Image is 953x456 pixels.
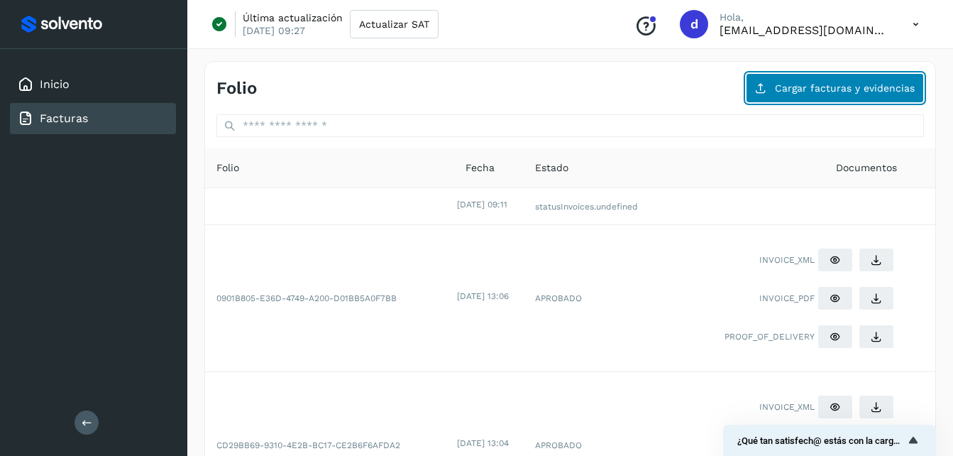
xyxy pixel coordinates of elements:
div: Inicio [10,69,176,100]
span: INVOICE_XML [759,401,815,413]
button: Cargar facturas y evidencias [746,73,924,103]
p: Hola, [720,11,890,23]
td: statusInvoices.undefined [524,188,674,225]
a: Inicio [40,77,70,91]
span: INVOICE_PDF [759,292,815,305]
span: Estado [535,161,568,175]
span: Cargar facturas y evidencias [775,83,915,93]
button: Mostrar encuesta - ¿Qué tan satisfech@ estás con la carga de tus facturas? [737,432,922,449]
button: Actualizar SAT [350,10,439,38]
td: APROBADO [524,225,674,372]
span: INVOICE_XML [759,254,815,266]
div: [DATE] 13:06 [457,290,520,303]
span: Folio [216,161,239,175]
span: Fecha [466,161,495,175]
p: [DATE] 09:27 [243,24,305,37]
span: ¿Qué tan satisfech@ estás con la carga de tus facturas? [737,435,905,446]
span: PROOF_OF_DELIVERY [725,330,815,343]
span: Documentos [836,161,897,175]
div: Facturas [10,103,176,134]
div: [DATE] 13:04 [457,437,520,450]
span: Actualizar SAT [359,19,429,29]
p: Última actualización [243,11,343,24]
a: Facturas [40,112,88,125]
div: [DATE] 09:11 [457,198,520,211]
h4: Folio [216,78,257,99]
p: direccion@temmsa.com.mx [720,23,890,37]
td: 0901B805-E36D-4749-A200-D01BB5A0F7BB [205,225,454,372]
